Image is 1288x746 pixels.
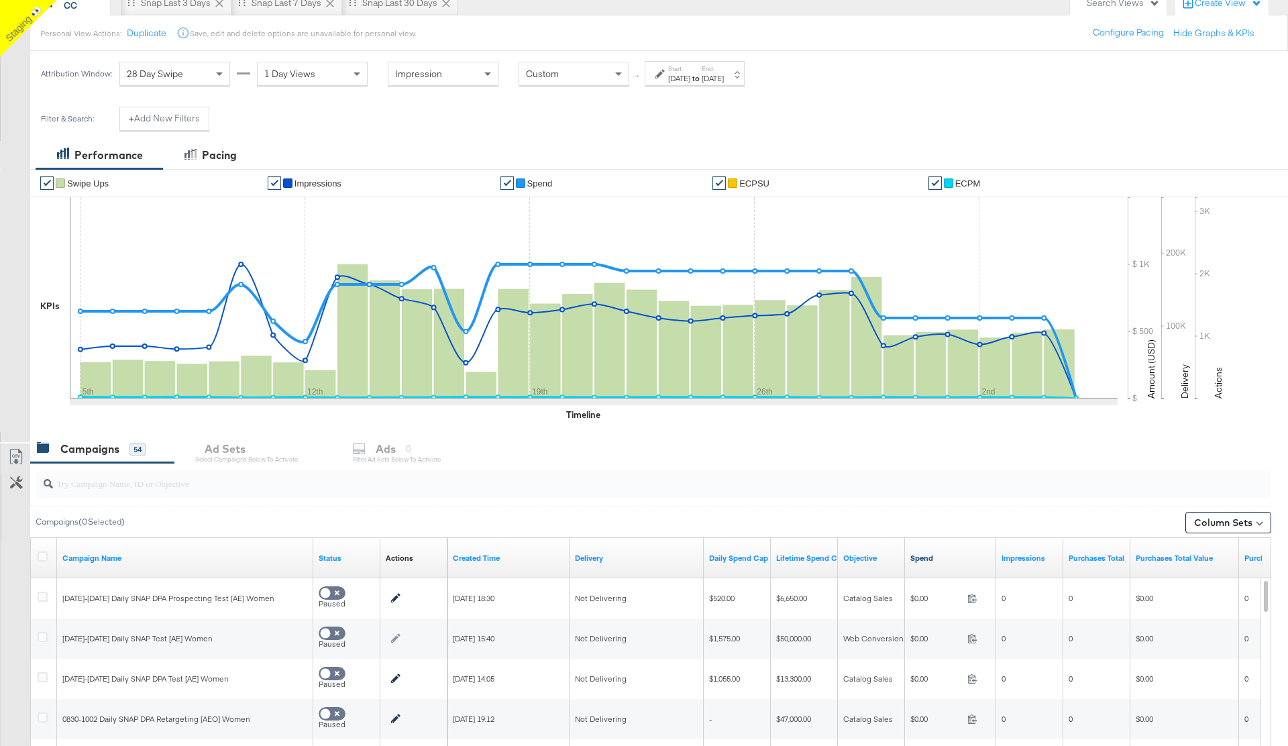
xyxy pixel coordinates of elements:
[40,300,60,313] div: KPIs
[1069,714,1073,724] span: 0
[910,633,962,643] span: $0.00
[1069,633,1073,643] span: 0
[843,633,908,643] span: Web Conversions
[910,553,991,564] a: The total amount spent to date.
[386,553,413,564] div: Actions
[264,68,315,80] span: 1 Day Views
[294,178,341,189] span: Impressions
[129,112,134,125] strong: +
[955,178,981,189] span: eCPM
[1069,553,1125,564] a: The number of attributed “PURCHASE” conversion events
[575,633,698,644] div: Not Delivering
[1002,674,1006,684] span: 0
[40,69,113,78] div: Attribution Window:
[129,443,146,456] div: 54
[1002,714,1006,724] span: 0
[319,598,375,609] div: Paused
[60,441,119,457] div: Campaigns
[575,593,698,604] div: Not Delivering
[843,714,893,724] span: Catalog Sales
[1002,593,1006,603] span: 0
[127,68,183,80] span: 28 Day Swipe
[776,593,807,603] span: $6,650.00
[1145,339,1157,398] text: Amount (USD)
[566,409,600,421] div: Timeline
[62,714,250,724] span: 0830-1002 Daily SNAP DPA Retargeting [AEO] Women
[40,28,121,39] div: Personal View Actions:
[62,593,274,603] span: [DATE]-[DATE] Daily SNAP DPA Prospecting Test [AE] Women
[702,73,724,84] div: [DATE]
[319,679,375,690] div: Paused
[319,553,375,564] a: Shows the current state of your Ad Campaign.
[453,593,494,603] span: [DATE] 18:30
[1244,633,1248,643] span: 0
[395,68,442,80] span: Impression
[668,73,690,84] div: [DATE]
[668,64,690,73] label: Start:
[62,633,213,643] span: [DATE]-[DATE] Daily SNAP Test [AE] Women
[776,633,811,643] span: $50,000.00
[1069,674,1073,684] span: 0
[453,633,494,643] span: [DATE] 15:40
[776,674,811,684] span: $13,300.00
[709,553,768,564] a: The maximum amount you're willing to spend on your ads, on average each day.
[1244,593,1248,603] span: 0
[74,148,143,163] div: Performance
[631,74,643,78] span: ↑
[702,64,724,73] label: End:
[1244,714,1248,724] span: 0
[575,714,698,725] div: Not Delivering
[1002,553,1058,564] a: The number of times your ad was served. On mobile apps an ad is counted as served the first time ...
[500,176,514,190] a: ✔
[268,176,281,190] a: ✔
[1136,714,1153,724] span: $0.00
[1244,674,1248,684] span: 0
[40,114,95,123] div: Filter & Search:
[843,674,893,684] span: Catalog Sales
[776,553,846,564] a: The campaign lifetime spend cap is an overall limit on the amount of money your campaign can spen...
[62,553,308,564] a: Your campaign name.
[319,639,375,649] div: Paused
[386,553,413,564] a: Actions for the Campaign.
[1002,633,1006,643] span: 0
[453,674,494,684] span: [DATE] 14:05
[1212,367,1224,398] text: Actions
[453,553,564,564] a: The time at which your campaign was created.
[1136,674,1153,684] span: $0.00
[690,73,702,83] strong: to
[1136,553,1234,564] a: The value of attributed “PURCHASE” conversion events
[910,593,962,603] span: $0.00
[127,27,166,40] button: Duplicate
[1069,593,1073,603] span: 0
[910,714,962,724] span: $0.00
[53,466,1158,492] input: Try Campaign Name, ID or Objective
[202,148,237,163] div: Pacing
[527,178,553,189] span: Spend
[1136,593,1153,603] span: $0.00
[319,719,375,730] div: Paused
[843,553,900,564] a: Your campaign's objective.
[843,593,893,603] span: Catalog Sales
[40,176,54,190] a: ✔
[709,674,740,684] span: $1,055.00
[1083,21,1173,45] button: Configure Pacing
[709,714,712,724] span: -
[709,593,735,603] span: $520.00
[67,178,109,189] span: Swipe Ups
[453,714,494,724] span: [DATE] 19:12
[739,178,769,189] span: eCPSU
[575,553,698,564] a: Reflects the ability of your Ad Campaign to achieve delivery based on ad states, schedule and bud...
[190,28,416,39] div: Save, edit and delete options are unavailable for personal view.
[36,516,125,528] div: Campaigns ( 0 Selected)
[712,176,726,190] a: ✔
[910,674,962,684] span: $0.00
[119,107,209,131] button: +Add New Filters
[776,714,811,724] span: $47,000.00
[526,68,559,80] span: Custom
[62,674,229,684] span: [DATE]-[DATE] Daily SNAP DPA Test [AE] Women
[1185,512,1271,533] button: Column Sets
[709,633,740,643] span: $1,575.00
[928,176,942,190] a: ✔
[1136,633,1153,643] span: $0.00
[575,674,698,684] div: Not Delivering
